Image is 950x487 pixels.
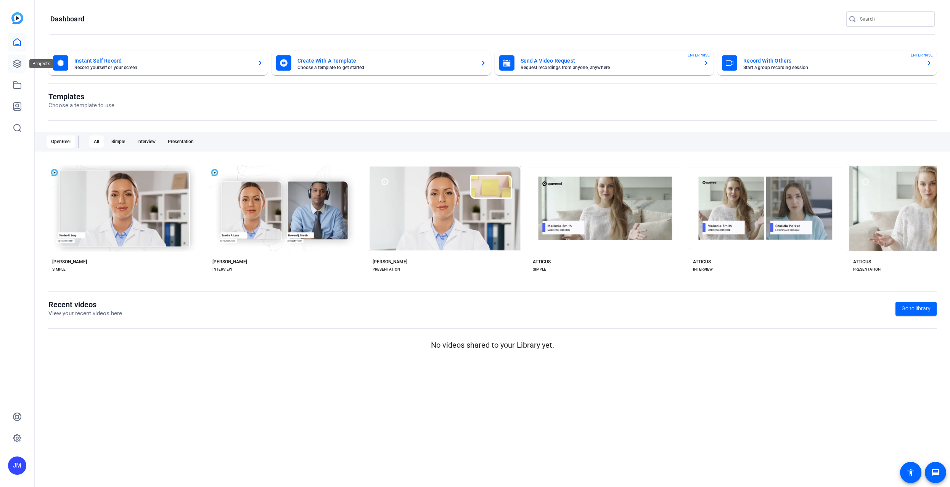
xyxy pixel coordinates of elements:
[521,56,697,65] mat-card-title: Send A Video Request
[47,135,75,148] div: OpenReel
[52,266,66,273] div: SIMPLE
[853,259,871,265] div: ATTICUS
[860,15,929,24] input: Search
[29,59,53,68] div: Projects
[11,12,23,24] img: blue-gradient.svg
[533,259,551,265] div: ATTICUS
[906,468,915,477] mat-icon: accessibility
[50,15,84,24] h1: Dashboard
[693,266,713,273] div: INTERVIEW
[212,259,247,265] div: [PERSON_NAME]
[693,259,711,265] div: ATTICUS
[48,309,122,318] p: View your recent videos here
[8,456,26,475] div: JM
[297,65,474,70] mat-card-subtitle: Choose a template to get started
[688,52,710,58] span: ENTERPRISE
[52,259,87,265] div: [PERSON_NAME]
[212,266,232,273] div: INTERVIEW
[89,135,104,148] div: All
[48,92,114,101] h1: Templates
[743,56,920,65] mat-card-title: Record With Others
[48,339,937,351] p: No videos shared to your Library yet.
[48,300,122,309] h1: Recent videos
[107,135,130,148] div: Simple
[743,65,920,70] mat-card-subtitle: Start a group recording session
[48,51,268,75] button: Instant Self RecordRecord yourself or your screen
[902,305,931,313] span: Go to library
[521,65,697,70] mat-card-subtitle: Request recordings from anyone, anywhere
[48,101,114,110] p: Choose a template to use
[911,52,933,58] span: ENTERPRISE
[717,51,937,75] button: Record With OthersStart a group recording sessionENTERPRISE
[931,468,940,477] mat-icon: message
[533,266,546,273] div: SIMPLE
[74,65,251,70] mat-card-subtitle: Record yourself or your screen
[373,259,407,265] div: [PERSON_NAME]
[272,51,491,75] button: Create With A TemplateChoose a template to get started
[895,302,937,316] a: Go to library
[74,56,251,65] mat-card-title: Instant Self Record
[495,51,714,75] button: Send A Video RequestRequest recordings from anyone, anywhereENTERPRISE
[163,135,198,148] div: Presentation
[297,56,474,65] mat-card-title: Create With A Template
[853,266,881,273] div: PRESENTATION
[373,266,400,273] div: PRESENTATION
[133,135,160,148] div: Interview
